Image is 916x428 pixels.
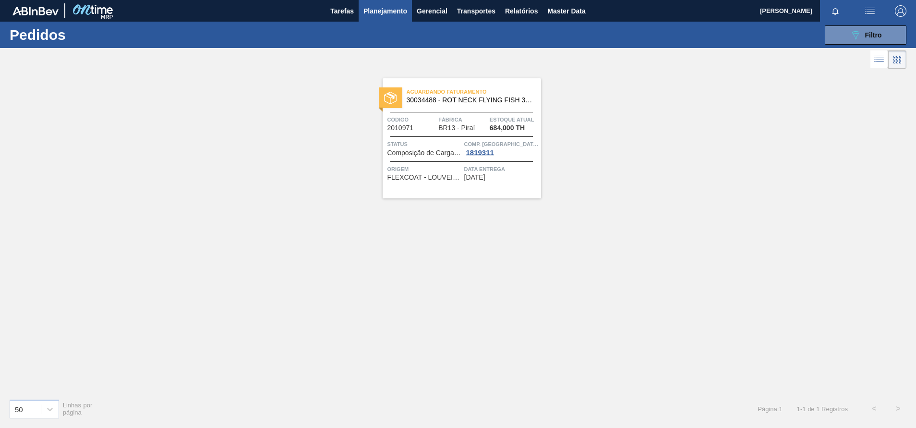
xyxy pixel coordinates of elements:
[464,139,539,157] a: Comp. [GEOGRAPHIC_DATA]1819311
[438,124,475,132] span: BR13 - Piraí
[15,405,23,413] div: 50
[888,50,906,69] div: Visão em Cards
[384,92,397,104] img: status
[387,115,436,124] span: Código
[438,115,487,124] span: Fábrica
[387,124,414,132] span: 2010971
[387,164,462,174] span: Origem
[758,405,782,413] span: Página : 1
[10,29,153,40] h1: Pedidos
[375,78,541,198] a: statusAguardando Faturamento30034488 - ROT NECK FLYING FISH 330MLCódigo2010971FábricaBR13 - Piraí...
[820,4,851,18] button: Notificações
[330,5,354,17] span: Tarefas
[505,5,538,17] span: Relatórios
[407,97,533,104] span: 30034488 - ROT NECK FLYING FISH 330ML
[490,115,539,124] span: Estoque atual
[870,50,888,69] div: Visão em Lista
[825,25,906,45] button: Filtro
[864,5,876,17] img: userActions
[417,5,447,17] span: Gerencial
[12,7,59,15] img: TNhmsLtSVTkK8tSr43FrP2fwEKptu5GPRR3wAAAABJRU5ErkJggg==
[387,149,462,157] span: Composição de Carga Aceita
[547,5,585,17] span: Master Data
[797,405,848,413] span: 1 - 1 de 1 Registros
[490,124,525,132] span: 684,000 TH
[865,31,882,39] span: Filtro
[457,5,495,17] span: Transportes
[63,402,93,416] span: Linhas por página
[464,174,485,181] span: 19/09/2025
[363,5,407,17] span: Planejamento
[464,164,539,174] span: Data entrega
[407,87,541,97] span: Aguardando Faturamento
[387,139,462,149] span: Status
[464,139,539,149] span: Comp. Carga
[862,397,886,421] button: <
[464,149,496,157] div: 1819311
[387,174,462,181] span: FLEXCOAT - LOUVEIRA (SP)
[895,5,906,17] img: Logout
[886,397,910,421] button: >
